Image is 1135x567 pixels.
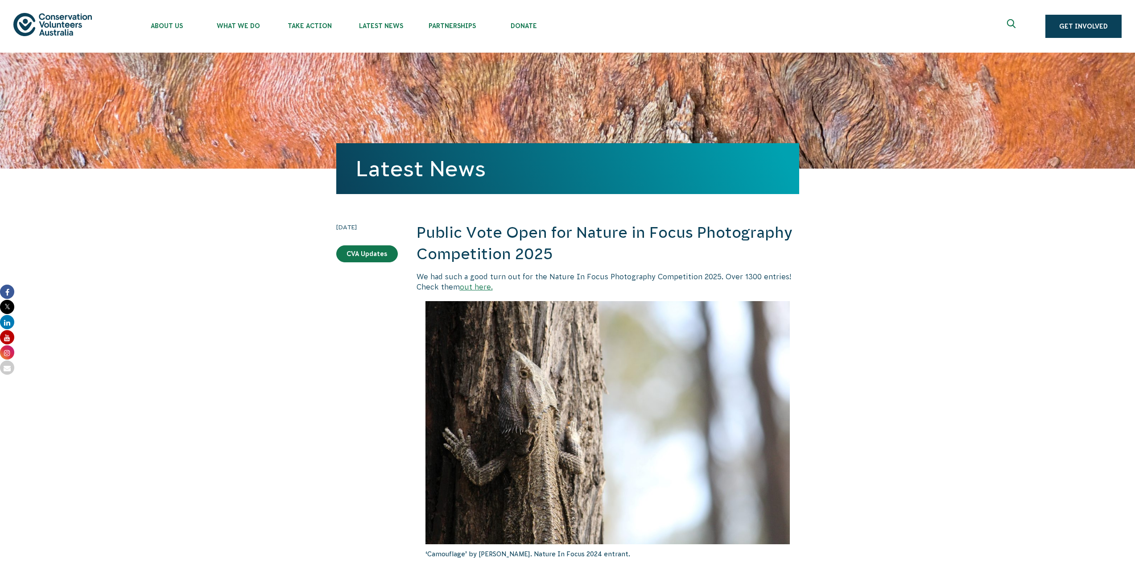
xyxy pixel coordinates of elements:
[202,22,274,29] span: What We Do
[336,222,398,232] time: [DATE]
[356,157,486,181] a: Latest News
[1002,16,1023,37] button: Expand search box Close search box
[1007,19,1018,33] span: Expand search box
[460,283,493,291] a: out here.
[1045,15,1122,38] a: Get Involved
[488,22,559,29] span: Donate
[417,22,488,29] span: Partnerships
[274,22,345,29] span: Take Action
[417,272,799,292] p: We had such a good turn out for the Nature In Focus Photography Competition 2025. Over 1300 entri...
[13,13,92,36] img: logo.svg
[131,22,202,29] span: About Us
[345,22,417,29] span: Latest News
[425,544,790,564] p: ‘Camouflage’ by [PERSON_NAME]. Nature In Focus 2024 entrant.
[336,245,398,262] a: CVA Updates
[417,222,799,265] h2: Public Vote Open for Nature in Focus Photography Competition 2025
